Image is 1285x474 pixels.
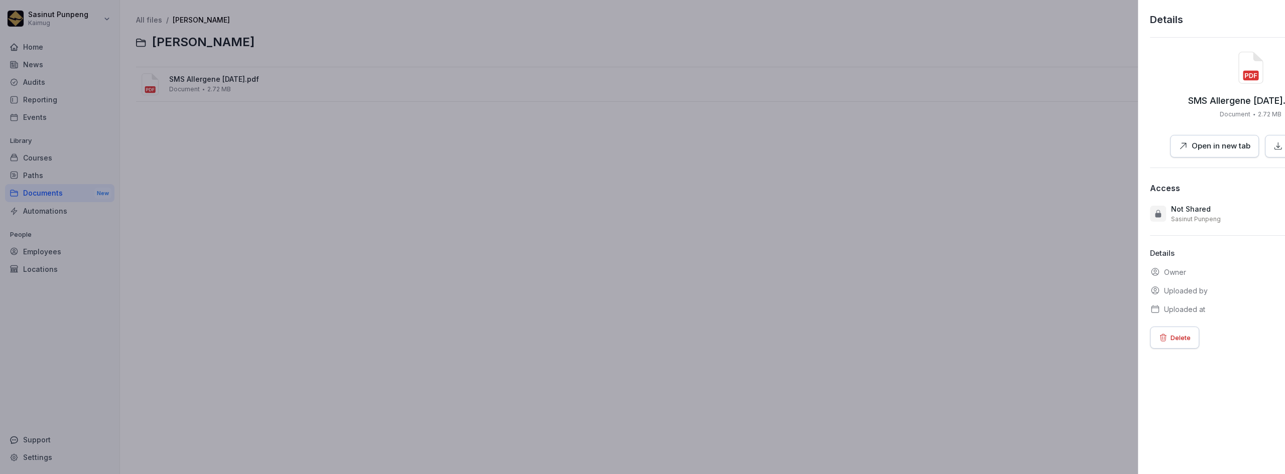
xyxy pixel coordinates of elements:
p: Delete [1171,332,1191,343]
p: 2.72 MB [1258,110,1281,119]
p: Sasinut Punpeng [1171,215,1221,223]
p: Not Shared [1171,204,1211,214]
p: Uploaded by [1164,285,1208,296]
p: Details [1150,12,1183,27]
p: Document [1220,110,1250,119]
button: Open in new tab [1170,135,1259,157]
p: Owner [1164,267,1186,277]
p: Uploaded at [1164,304,1205,314]
button: Delete [1150,327,1199,349]
p: Open in new tab [1192,140,1250,152]
div: Access [1150,183,1180,193]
